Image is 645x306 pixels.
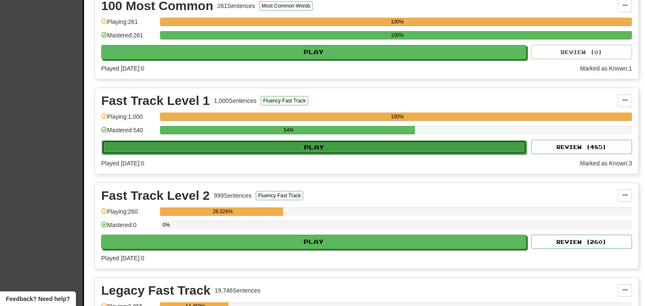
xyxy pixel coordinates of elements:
div: 26.026% [163,207,283,216]
div: Marked as Known: 3 [580,159,632,167]
span: Open feedback widget [6,295,70,303]
button: Fluency Fast Track [261,96,308,105]
button: Review (0) [531,45,632,59]
div: Mastered: 0 [101,221,156,235]
div: Fast Track Level 2 [101,189,210,202]
button: Play [101,235,526,249]
div: 100% [163,112,632,121]
button: Most Common Words [259,1,313,10]
div: Fast Track Level 1 [101,94,210,107]
div: Legacy Fast Track [101,284,210,297]
div: Playing: 1,000 [101,112,156,126]
div: 999 Sentences [214,191,252,200]
button: Play [102,140,527,154]
button: Review (260) [531,235,632,249]
div: 19,746 Sentences [215,286,260,295]
span: Played [DATE]: 0 [101,255,144,262]
div: 54% [163,126,415,134]
div: 261 Sentences [218,2,255,10]
div: 100% [163,31,632,39]
button: Fluency Fast Track [256,191,303,200]
span: Played [DATE]: 0 [101,65,144,72]
div: Playing: 261 [101,18,156,31]
button: Play [101,45,526,59]
div: Playing: 260 [101,207,156,221]
div: 1,000 Sentences [214,97,257,105]
button: Review (485) [531,140,632,154]
div: Mastered: 540 [101,126,156,140]
div: 100% [163,18,632,26]
span: Played [DATE]: 0 [101,160,144,167]
div: Mastered: 261 [101,31,156,45]
div: Marked as Known: 1 [580,64,632,73]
